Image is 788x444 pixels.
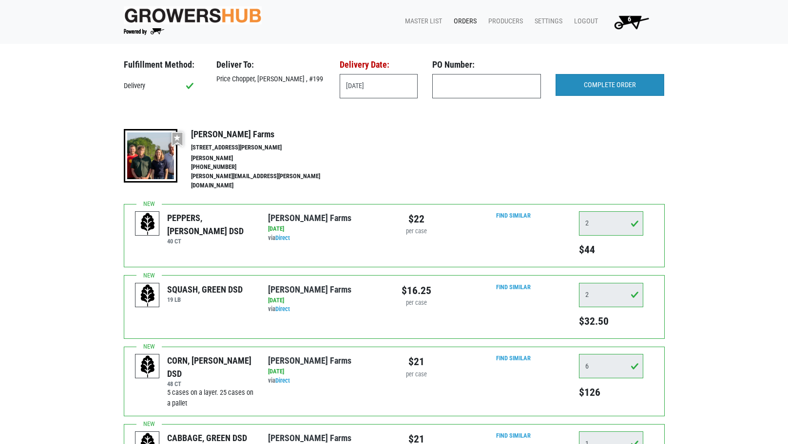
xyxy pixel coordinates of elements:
[402,354,431,370] div: $21
[135,212,160,236] img: placeholder-variety-43d6402dacf2d531de610a020419775a.svg
[446,12,480,31] a: Orders
[124,129,177,183] img: thumbnail-8a08f3346781c529aa742b86dead986c.jpg
[480,12,527,31] a: Producers
[496,212,531,219] a: Find Similar
[628,15,631,23] span: 6
[135,283,160,308] img: placeholder-variety-43d6402dacf2d531de610a020419775a.svg
[268,367,386,376] div: [DATE]
[268,224,386,234] div: [DATE]
[402,283,431,298] div: $16.25
[167,388,253,407] span: 5 cases on a layer. 25 cases on a pallet
[402,211,431,227] div: $22
[216,59,325,70] h3: Deliver To:
[191,154,341,163] li: [PERSON_NAME]
[124,6,262,24] img: original-fc7597fdc6adbb9d0e2ae620e786d1a2.jpg
[556,74,664,96] input: COMPLETE ORDER
[579,211,643,236] input: Qty
[268,433,351,443] a: [PERSON_NAME] Farms
[167,238,253,245] h6: 40 CT
[432,59,541,70] h3: PO Number:
[579,315,643,328] h5: $32.50
[135,354,160,379] img: placeholder-variety-43d6402dacf2d531de610a020419775a.svg
[402,370,431,379] div: per case
[275,377,290,384] a: Direct
[124,59,202,70] h3: Fulfillment Method:
[191,143,341,152] li: [STREET_ADDRESS][PERSON_NAME]
[496,354,531,362] a: Find Similar
[209,74,332,85] div: Price Chopper, [PERSON_NAME] , #199
[566,12,602,31] a: Logout
[268,284,351,295] a: [PERSON_NAME] Farms
[579,243,643,256] h5: $44
[610,12,653,32] img: Cart
[167,296,243,303] h6: 19 LB
[579,386,643,399] h5: $126
[268,305,386,314] div: via
[340,74,418,98] input: Select Date
[602,12,657,32] a: 6
[397,12,446,31] a: Master List
[402,298,431,308] div: per case
[579,354,643,378] input: Qty
[268,376,386,386] div: via
[167,354,253,380] div: CORN, [PERSON_NAME] DSD
[275,305,290,313] a: Direct
[167,211,253,238] div: PEPPERS, [PERSON_NAME] DSD
[402,227,431,236] div: per case
[191,129,341,140] h4: [PERSON_NAME] Farms
[191,172,341,190] li: [PERSON_NAME][EMAIL_ADDRESS][PERSON_NAME][DOMAIN_NAME]
[527,12,566,31] a: Settings
[268,234,386,243] div: via
[167,283,243,296] div: SQUASH, GREEN DSD
[496,432,531,439] a: Find Similar
[579,283,643,307] input: Qty
[496,283,531,291] a: Find Similar
[275,234,290,241] a: Direct
[268,296,386,305] div: [DATE]
[340,59,418,70] h3: Delivery Date:
[124,28,164,35] img: Powered by Big Wheelbarrow
[268,213,351,223] a: [PERSON_NAME] Farms
[167,380,253,388] h6: 48 CT
[268,355,351,366] a: [PERSON_NAME] Farms
[191,163,341,172] li: [PHONE_NUMBER]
